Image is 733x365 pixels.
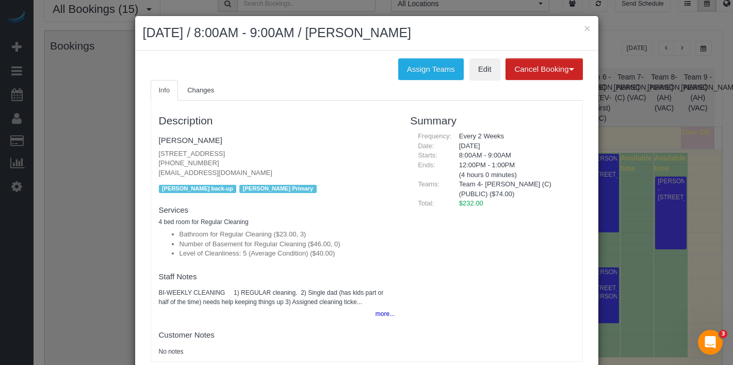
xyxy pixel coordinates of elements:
span: Changes [187,86,214,94]
button: Cancel Booking [506,58,582,80]
a: Changes [179,80,222,101]
div: Every 2 Weeks [451,132,575,141]
li: Level of Cleanliness: 5 (Average Condition) ($40.00) [180,249,395,259]
span: Ends: [418,161,435,169]
a: Info [151,80,178,101]
h5: 4 bed room for Regular Cleaning [159,219,395,226]
h2: [DATE] / 8:00AM - 9:00AM / [PERSON_NAME] [143,24,591,42]
h3: Description [159,115,395,126]
pre: No notes [159,347,395,356]
span: Total: [418,199,434,207]
a: Edit [469,58,500,80]
li: Bathroom for Regular Cleaning ($23.00, 3) [180,230,395,240]
div: 12:00PM - 1:00PM (4 hours 0 minutes) [451,161,575,180]
span: [PERSON_NAME] back-up [159,185,237,193]
span: Starts: [418,151,437,159]
iframe: Intercom live chat [698,330,723,355]
span: Frequency: [418,132,451,140]
span: Date: [418,142,434,150]
span: [PERSON_NAME] Primary [239,185,317,193]
h4: Services [159,206,395,215]
button: × [584,23,590,34]
button: Assign Teams [398,58,464,80]
h3: Summary [410,115,574,126]
li: Number of Basement for Regular Cleaning ($46.00, 0) [180,240,395,249]
p: [STREET_ADDRESS] [PHONE_NUMBER] [EMAIL_ADDRESS][DOMAIN_NAME] [159,149,395,178]
span: 3 [719,330,727,338]
h4: Staff Notes [159,273,395,281]
div: 8:00AM - 9:00AM [451,151,575,161]
pre: BI-WEEKLY CLEANING 1) REGULAR cleaning. 2) Single dad (has kids part or half of the time) needs h... [159,289,395,306]
a: [PERSON_NAME] [159,136,222,145]
span: $232.00 [459,199,483,207]
span: Teams: [418,180,439,188]
span: Info [159,86,170,94]
h4: Customer Notes [159,331,395,340]
li: Team 4- [PERSON_NAME] (C)(PUBLIC) ($74.00) [459,180,567,199]
button: more... [369,307,395,322]
div: [DATE] [451,141,575,151]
